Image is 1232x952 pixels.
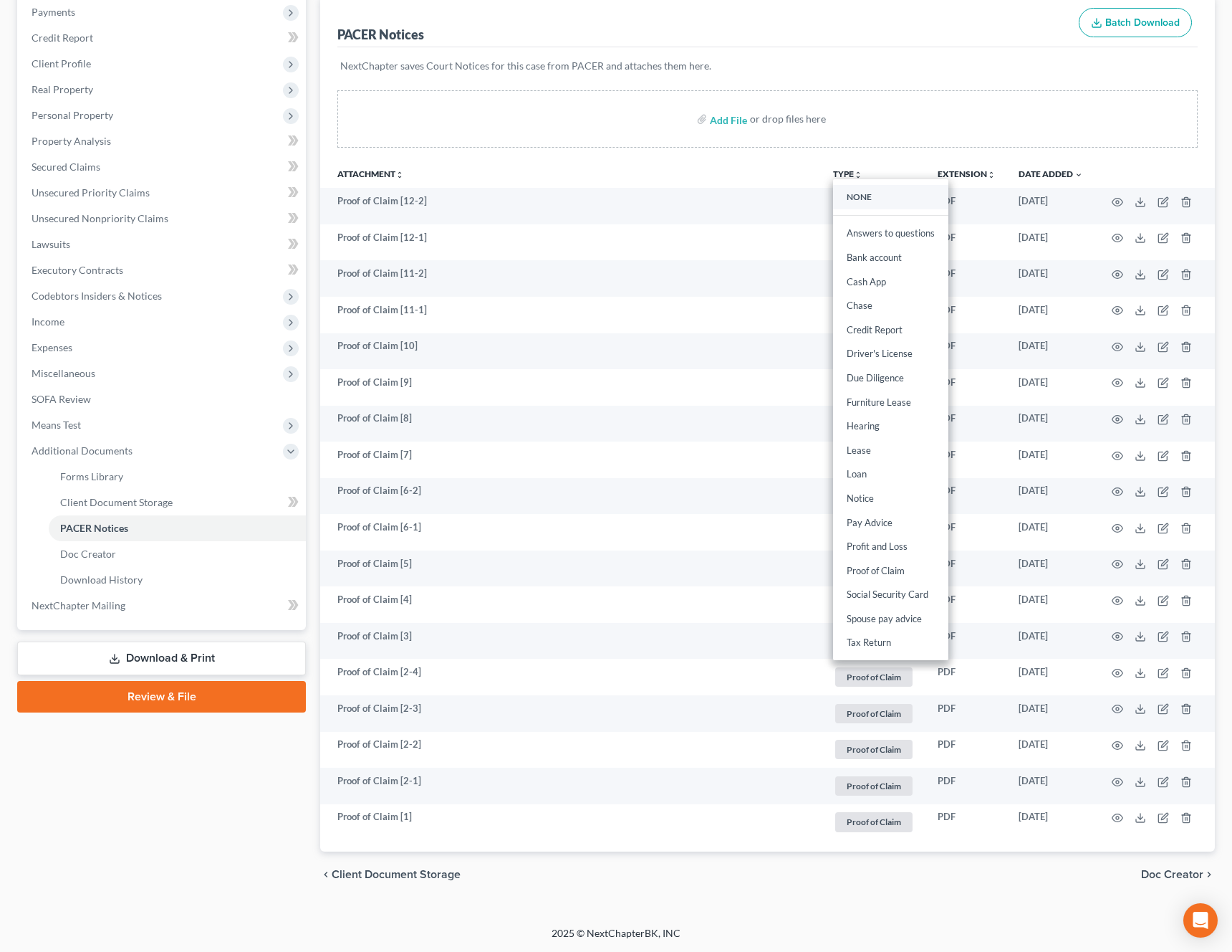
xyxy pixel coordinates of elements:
div: TYPEunfold_more [833,179,948,660]
div: Open Intercom Messenger [1183,903,1218,938]
td: PDF [926,804,1007,841]
button: Batch Download [1079,8,1192,38]
div: PACER Notices [337,26,424,43]
td: PDF [926,478,1007,515]
td: [DATE] [1007,442,1094,478]
a: Lease [833,438,948,462]
td: [DATE] [1007,695,1094,732]
a: Proof of Claim [833,738,915,761]
a: Loan [833,462,948,487]
td: PDF [926,659,1007,695]
a: Hearing [833,414,948,439]
td: Proof of Claim [7] [320,442,822,478]
td: PDF [926,188,1007,224]
span: Payments [32,6,75,18]
a: Profit and Loss [833,535,948,559]
td: [DATE] [1007,732,1094,768]
td: Proof of Claim [6-2] [320,478,822,515]
button: TYPEunfold_more [833,170,862,179]
td: Proof of Claim [11-2] [320,260,822,297]
a: Attachmentunfold_more [337,168,404,179]
td: [DATE] [1007,768,1094,804]
td: [DATE] [1007,260,1094,297]
a: Secured Claims [20,154,306,180]
a: Answers to questions [833,222,948,246]
span: Real Property [32,83,93,95]
button: Doc Creator chevron_right [1141,869,1215,880]
a: Forms Library [49,464,306,490]
p: NextChapter saves Court Notices for this case from PACER and attaches them here. [340,59,1195,73]
a: Credit Report [833,318,948,342]
td: Proof of Claim [4] [320,586,822,623]
a: Review & File [17,681,306,713]
td: [DATE] [1007,224,1094,261]
a: Date Added expand_more [1019,168,1083,179]
i: unfold_more [854,171,862,179]
td: [DATE] [1007,514,1094,551]
td: [DATE] [1007,333,1094,370]
span: Client Profile [32,57,91,70]
td: PDF [926,695,1007,732]
td: PDF [926,732,1007,768]
a: NextChapter Mailing [20,593,306,619]
span: Means Test [32,419,81,431]
td: [DATE] [1007,586,1094,623]
a: Tax Return [833,631,948,655]
a: Spouse pay advice [833,606,948,631]
a: SOFA Review [20,386,306,412]
td: PDF [926,514,1007,551]
i: unfold_more [987,171,996,179]
td: PDF [926,551,1007,587]
td: [DATE] [1007,406,1094,442]
span: Income [32,315,64,328]
td: [DATE] [1007,369,1094,406]
td: Proof of Claim [8] [320,406,822,442]
td: Proof of Claim [5] [320,551,822,587]
td: [DATE] [1007,659,1094,695]
td: [DATE] [1007,551,1094,587]
a: Client Document Storage [49,490,306,515]
i: chevron_left [320,869,332,880]
td: [DATE] [1007,297,1094,333]
a: Extensionunfold_more [938,168,996,179]
td: Proof of Claim [10] [320,333,822,370]
a: Driver's License [833,342,948,366]
span: Expenses [32,341,72,353]
span: Unsecured Priority Claims [32,186,150,199]
span: Secured Claims [32,161,100,173]
span: Unsecured Nonpriority Claims [32,212,168,224]
a: PACER Notices [49,515,306,541]
a: Proof of Claim [833,702,915,725]
i: expand_more [1074,171,1083,179]
td: PDF [926,260,1007,297]
span: Property Analysis [32,135,111,147]
div: 2025 © NextChapterBK, INC [208,926,1024,952]
a: Pay Advice [833,510,948,535]
td: Proof of Claim [2-3] [320,695,822,732]
td: Proof of Claim [2-2] [320,732,822,768]
span: Doc Creator [60,548,116,560]
td: Proof of Claim [1] [320,804,822,841]
td: Proof of Claim [12-2] [320,188,822,224]
a: Cash App [833,270,948,294]
div: or drop files here [750,112,826,126]
a: NONE [833,185,948,209]
button: chevron_left Client Document Storage [320,869,461,880]
a: Bank account [833,246,948,270]
td: Proof of Claim [2-1] [320,768,822,804]
td: [DATE] [1007,188,1094,224]
span: Proof of Claim [835,704,913,723]
a: Chase [833,294,948,318]
td: PDF [926,297,1007,333]
a: Download & Print [17,642,306,675]
td: Proof of Claim [12-1] [320,224,822,261]
span: Batch Download [1105,16,1180,29]
span: Forms Library [60,470,123,482]
a: Lawsuits [20,232,306,257]
td: PDF [926,768,1007,804]
span: Download History [60,573,143,586]
a: Furniture Lease [833,390,948,414]
td: [DATE] [1007,804,1094,841]
span: Executory Contracts [32,264,123,276]
td: PDF [926,224,1007,261]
